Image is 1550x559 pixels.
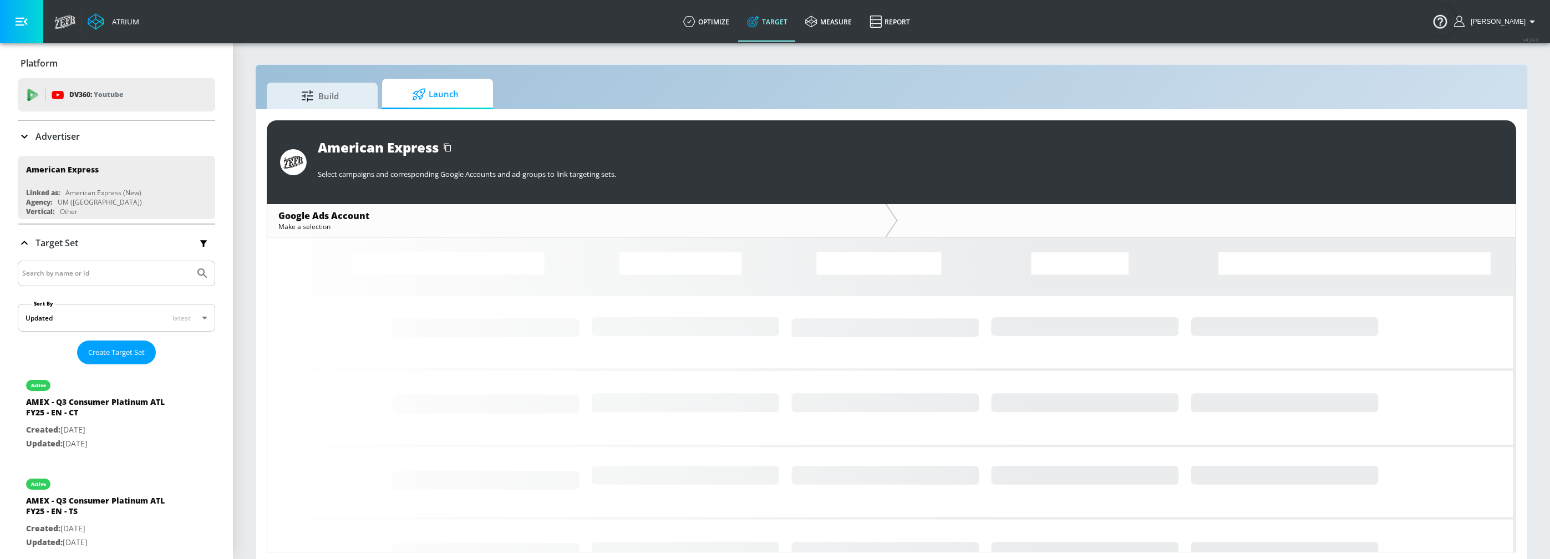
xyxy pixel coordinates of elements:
button: Create Target Set [77,341,156,364]
div: DV360: Youtube [18,78,215,111]
p: Platform [21,57,58,69]
span: v 4.24.0 [1523,37,1539,43]
div: Updated [26,313,53,323]
p: Advertiser [35,130,80,143]
p: Select campaigns and corresponding Google Accounts and ad-groups to link targeting sets. [318,169,1503,179]
span: Create Target Set [88,346,145,359]
a: Target [738,2,796,42]
span: Build [278,83,362,109]
div: American ExpressLinked as:American Express (New)Agency:UM ([GEOGRAPHIC_DATA])Vertical:Other [18,156,215,219]
div: American Express [318,138,439,156]
div: AMEX - Q3 Consumer Platinum ATL FY25 - EN - CT [26,397,181,423]
div: Agency: [26,197,52,207]
span: login as: andersson.ceron@zefr.com [1466,18,1526,26]
div: activeAMEX - Q3 Consumer Platinum ATL FY25 - EN - TSCreated:[DATE]Updated:[DATE] [18,467,215,557]
span: Created: [26,424,60,435]
div: Target Set [18,225,215,261]
div: activeAMEX - Q3 Consumer Platinum ATL FY25 - EN - CTCreated:[DATE]Updated:[DATE] [18,369,215,459]
div: active [31,383,46,388]
a: measure [796,2,861,42]
span: Created: [26,523,60,533]
p: [DATE] [26,522,181,536]
div: Google Ads Account [278,210,874,222]
div: Atrium [108,17,139,27]
p: [DATE] [26,536,181,550]
span: latest [172,313,191,323]
div: UM ([GEOGRAPHIC_DATA]) [58,197,142,207]
div: Vertical: [26,207,54,216]
span: Launch [393,81,477,108]
p: [DATE] [26,437,181,451]
div: AMEX - Q3 Consumer Platinum ATL FY25 - EN - TS [26,495,181,522]
div: Platform [18,48,215,79]
div: Advertiser [18,121,215,152]
p: [DATE] [26,423,181,437]
div: Other [60,207,78,216]
button: Open Resource Center [1425,6,1456,37]
button: [PERSON_NAME] [1454,15,1539,28]
span: Updated: [26,438,63,449]
div: active [31,481,46,487]
a: Report [861,2,919,42]
p: Youtube [94,89,123,100]
span: Updated: [26,537,63,547]
p: DV360: [69,89,123,101]
a: optimize [674,2,738,42]
a: Atrium [88,13,139,30]
div: Linked as: [26,188,60,197]
div: American Express (New) [65,188,141,197]
div: Google Ads AccountMake a selection [267,204,885,237]
input: Search by name or Id [22,266,190,281]
div: Make a selection [278,222,874,231]
div: American Express [26,164,99,175]
p: Target Set [35,237,78,249]
label: Sort By [32,300,55,307]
